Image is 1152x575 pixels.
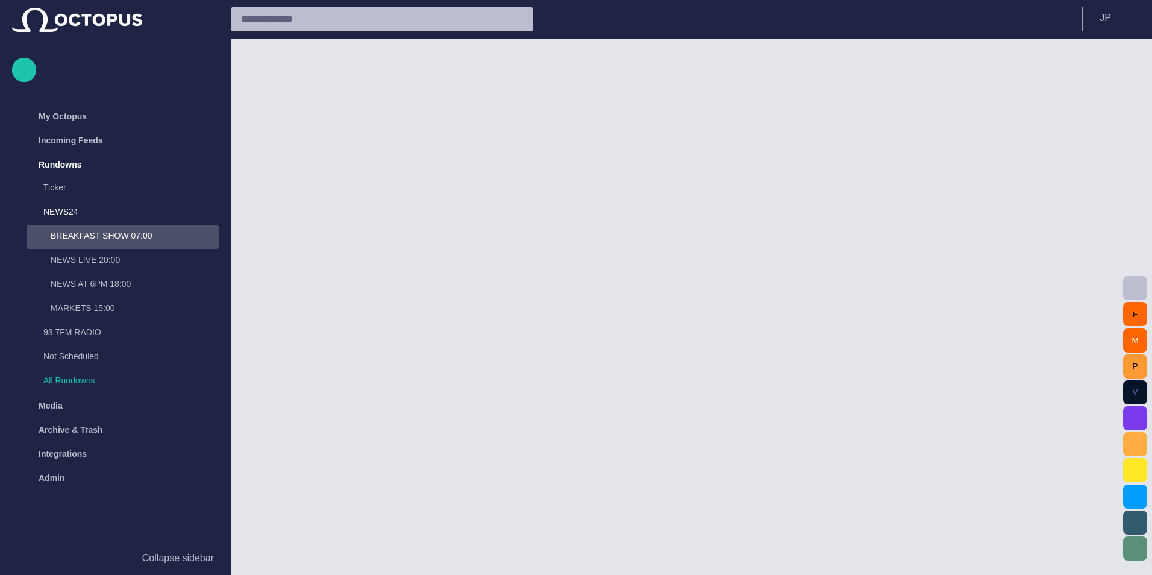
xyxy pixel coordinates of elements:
[19,321,219,345] div: 93.7FM RADIO
[39,110,87,122] p: My Octopus
[1090,7,1145,29] button: JP
[43,350,195,362] p: Not Scheduled
[39,400,63,412] p: Media
[12,394,219,418] div: Media
[39,134,103,146] p: Incoming Feeds
[39,424,103,436] p: Archive & Trash
[1100,11,1111,25] p: J P
[39,472,65,484] p: Admin
[51,254,219,266] p: NEWS LIVE 20:00
[12,546,219,570] button: Collapse sidebar
[51,230,219,242] p: BREAKFAST SHOW 07:00
[51,278,219,290] p: NEWS AT 6PM 18:00
[19,177,219,201] div: Ticker
[27,225,219,249] div: BREAKFAST SHOW 07:00
[27,297,219,321] div: MARKETS 15:00
[12,104,219,490] ul: main menu
[19,369,219,394] div: All Rundowns
[142,551,214,565] p: Collapse sidebar
[51,302,219,314] p: MARKETS 15:00
[27,249,219,273] div: NEWS LIVE 20:00
[43,326,219,338] p: 93.7FM RADIO
[43,181,219,193] p: Ticker
[39,159,82,171] p: Rundowns
[1123,328,1147,353] button: M
[43,374,219,386] p: All Rundowns
[43,206,195,218] p: NEWS24
[1123,380,1147,404] button: V
[12,8,142,32] img: Octopus News Room
[39,448,87,460] p: Integrations
[1123,354,1147,379] button: P
[27,273,219,297] div: NEWS AT 6PM 18:00
[1123,302,1147,326] button: F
